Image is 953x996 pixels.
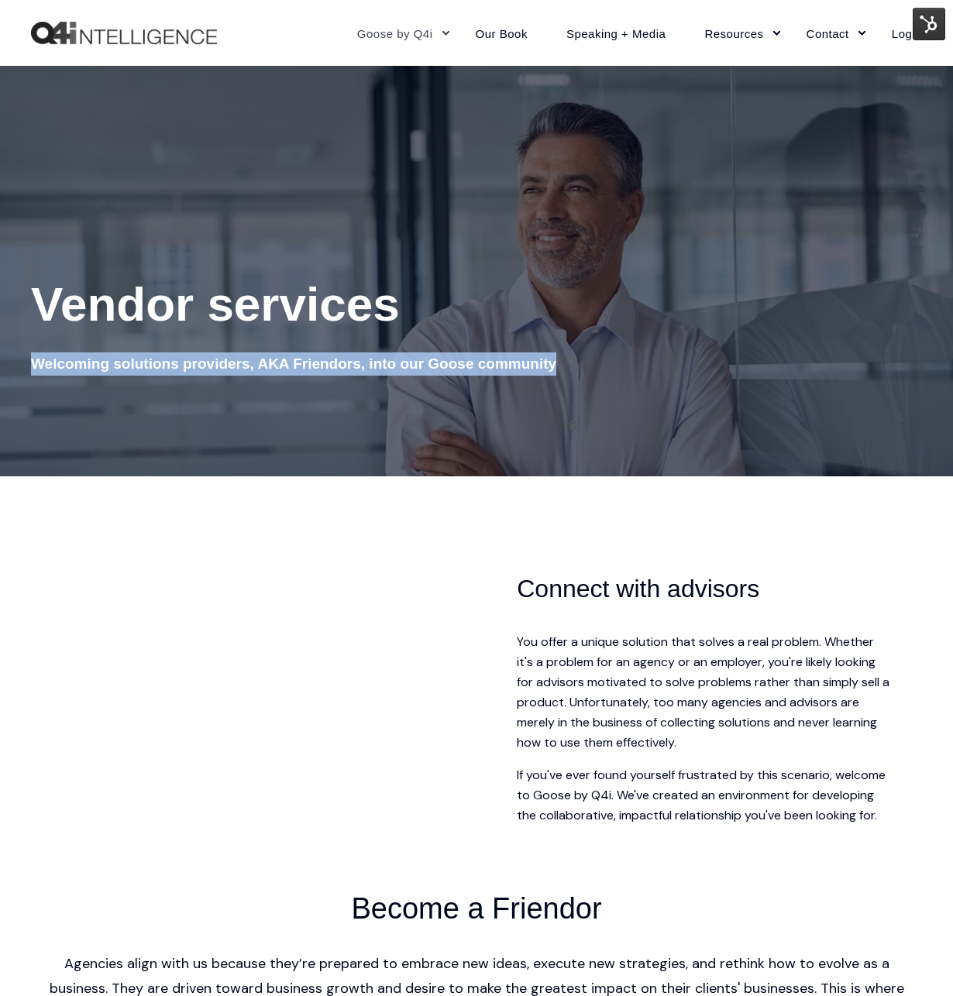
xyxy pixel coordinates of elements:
[217,889,736,928] h2: Become a Friendor
[517,765,891,827] p: If you've ever found yourself frustrated by this scenario, welcome to Goose by Q4i. We've created...
[517,632,891,753] p: You offer a unique solution that solves a real problem. Whether it's a problem for an agency or a...
[517,569,891,609] h3: Connect with advisors
[31,352,922,376] h5: Welcoming solutions providers, AKA Friendors, into our Goose community
[31,560,467,805] iframe: HubSpot Video
[913,8,945,40] img: HubSpot Tools Menu Toggle
[31,22,217,45] img: Q4intelligence, LLC logo
[31,22,217,45] a: Back to Home
[31,277,400,331] span: Vendor services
